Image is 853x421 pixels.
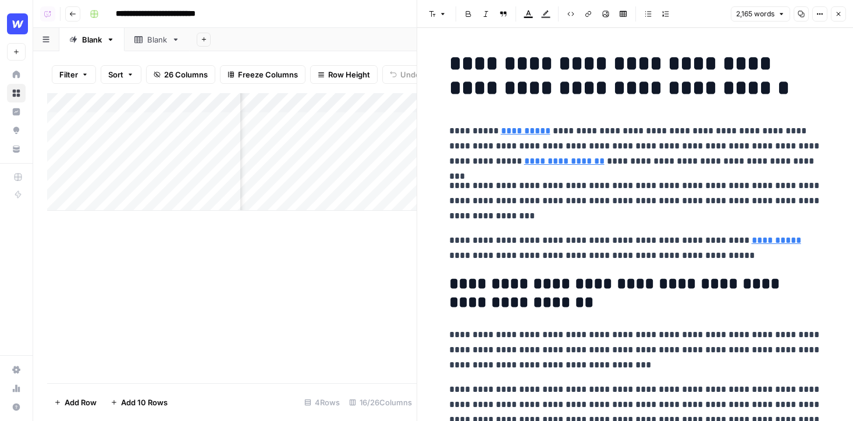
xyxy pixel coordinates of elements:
[7,398,26,416] button: Help + Support
[344,393,417,412] div: 16/26 Columns
[52,65,96,84] button: Filter
[7,65,26,84] a: Home
[104,393,175,412] button: Add 10 Rows
[300,393,344,412] div: 4 Rows
[59,69,78,80] span: Filter
[7,84,26,102] a: Browse
[147,34,167,45] div: Blank
[7,360,26,379] a: Settings
[65,397,97,408] span: Add Row
[47,393,104,412] button: Add Row
[101,65,141,84] button: Sort
[7,379,26,398] a: Usage
[121,397,168,408] span: Add 10 Rows
[220,65,305,84] button: Freeze Columns
[400,69,420,80] span: Undo
[310,65,378,84] button: Row Height
[731,6,790,22] button: 2,165 words
[82,34,102,45] div: Blank
[7,121,26,140] a: Opportunities
[7,102,26,121] a: Insights
[736,9,774,19] span: 2,165 words
[108,69,123,80] span: Sort
[7,140,26,158] a: Your Data
[7,13,28,34] img: Webflow Logo
[59,28,125,51] a: Blank
[125,28,190,51] a: Blank
[7,9,26,38] button: Workspace: Webflow
[164,69,208,80] span: 26 Columns
[382,65,428,84] button: Undo
[328,69,370,80] span: Row Height
[238,69,298,80] span: Freeze Columns
[146,65,215,84] button: 26 Columns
